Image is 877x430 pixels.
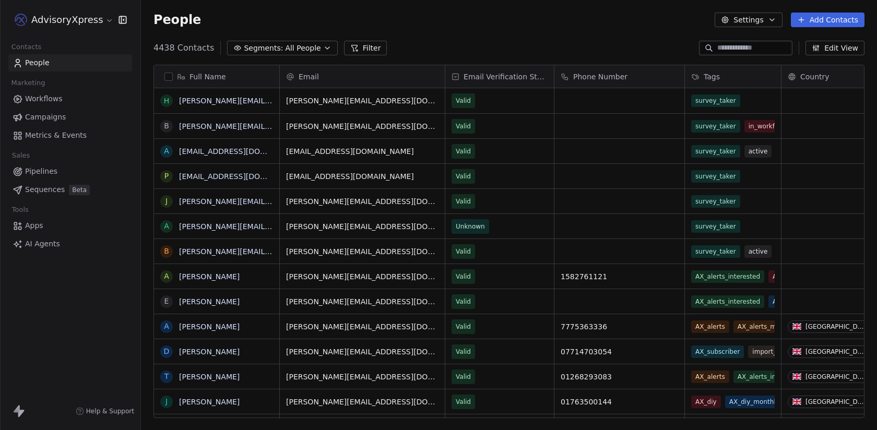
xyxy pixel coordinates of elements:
span: AI Agents [25,238,60,249]
img: AX_logo_device_1080.png [15,14,27,26]
a: [EMAIL_ADDRESS][DOMAIN_NAME] [179,172,307,181]
span: 7775363336 [561,321,678,332]
a: [PERSON_NAME][EMAIL_ADDRESS][DOMAIN_NAME] [179,222,368,231]
a: [PERSON_NAME] [179,373,240,381]
span: Sequences [25,184,65,195]
span: AX_alerts_interested [691,295,764,308]
span: [EMAIL_ADDRESS][DOMAIN_NAME] [286,171,438,182]
span: Help & Support [86,407,134,415]
div: b [164,246,169,257]
span: Full Name [189,71,226,82]
a: [PERSON_NAME][EMAIL_ADDRESS][DOMAIN_NAME] [179,122,368,130]
a: People [8,54,132,71]
span: Valid [456,347,471,357]
a: [PERSON_NAME] [179,272,240,281]
button: Add Contacts [791,13,864,27]
button: AdvisoryXpress [13,11,111,29]
span: AX_alerts_monthly [733,320,800,333]
a: Pipelines [8,163,132,180]
span: Metrics & Events [25,130,87,141]
span: [PERSON_NAME][EMAIL_ADDRESS][DOMAIN_NAME] [286,121,438,132]
span: Sales [7,148,34,163]
a: Workflows [8,90,132,107]
span: 4438 Contacts [153,42,214,54]
div: p [164,171,169,182]
span: [PERSON_NAME][EMAIL_ADDRESS][DOMAIN_NAME] [286,221,438,232]
span: Marketing [7,75,50,91]
span: AX_diy [691,396,721,408]
a: [PERSON_NAME] [179,348,240,356]
span: Valid [456,397,471,407]
button: Edit View [805,41,864,55]
span: [PERSON_NAME][EMAIL_ADDRESS][DOMAIN_NAME] [286,321,438,332]
a: AI Agents [8,235,132,253]
span: AX_alerts [691,371,729,383]
span: AX_alerts [691,320,729,333]
span: Valid [456,95,471,106]
span: 07714703054 [561,347,678,357]
span: AX_nurture [768,295,812,308]
span: [PERSON_NAME][EMAIL_ADDRESS][DOMAIN_NAME] [286,372,438,382]
span: Email Verification Status [464,71,548,82]
span: [PERSON_NAME][EMAIL_ADDRESS][DOMAIN_NAME] [286,246,438,257]
span: AdvisoryXpress [31,13,103,27]
a: [PERSON_NAME] [179,322,240,331]
div: [GEOGRAPHIC_DATA] [805,323,867,330]
a: [PERSON_NAME][EMAIL_ADDRESS][DOMAIN_NAME] [179,97,368,105]
span: Unknown [456,221,485,232]
span: survey_taker [691,195,740,208]
a: [PERSON_NAME] [179,398,240,406]
span: [PERSON_NAME][EMAIL_ADDRESS][DOMAIN_NAME] [286,271,438,282]
span: Valid [456,372,471,382]
span: [EMAIL_ADDRESS][DOMAIN_NAME] [286,146,438,157]
span: survey_taker [691,120,740,133]
span: Country [800,71,829,82]
span: active [744,245,772,258]
span: [PERSON_NAME][EMAIL_ADDRESS][DOMAIN_NAME] [286,296,438,307]
div: h [164,95,170,106]
span: AX_interested [768,270,821,283]
span: Tools [7,202,33,218]
a: Apps [8,217,132,234]
div: a [164,221,169,232]
span: Contacts [7,39,46,55]
a: [PERSON_NAME][EMAIL_ADDRESS][DOMAIN_NAME] [179,247,368,256]
div: E [164,296,169,307]
div: A [164,321,169,332]
span: survey_taker [691,145,740,158]
span: [PERSON_NAME][EMAIL_ADDRESS][DOMAIN_NAME] [286,347,438,357]
div: a [164,146,169,157]
span: Phone Number [573,71,627,82]
div: D [164,346,170,357]
span: Segments: [244,43,283,54]
span: Valid [456,246,471,257]
div: J [165,396,168,407]
span: AX_alerts_interested [733,371,807,383]
span: Pipelines [25,166,57,177]
span: [PERSON_NAME][EMAIL_ADDRESS][DOMAIN_NAME] [286,95,438,106]
div: b [164,121,169,132]
div: j [165,196,168,207]
div: Full Name [154,65,279,88]
a: [EMAIL_ADDRESS][DOMAIN_NAME] [179,147,307,156]
div: Email [280,65,445,88]
a: Help & Support [76,407,134,415]
div: [GEOGRAPHIC_DATA] [805,348,867,355]
span: active [744,145,772,158]
div: Phone Number [554,65,684,88]
span: in_workflow [744,120,790,133]
span: Valid [456,146,471,157]
span: People [25,57,50,68]
span: Valid [456,296,471,307]
span: import_K_20250513 [748,345,820,358]
span: survey_taker [691,220,740,233]
span: Valid [456,196,471,207]
button: Settings [715,13,782,27]
a: Metrics & Events [8,127,132,144]
span: [PERSON_NAME][EMAIL_ADDRESS][DOMAIN_NAME] [286,397,438,407]
span: Valid [456,321,471,332]
span: 1582761121 [561,271,678,282]
span: Apps [25,220,43,231]
div: Tags [685,65,781,88]
div: [GEOGRAPHIC_DATA] [805,398,867,405]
